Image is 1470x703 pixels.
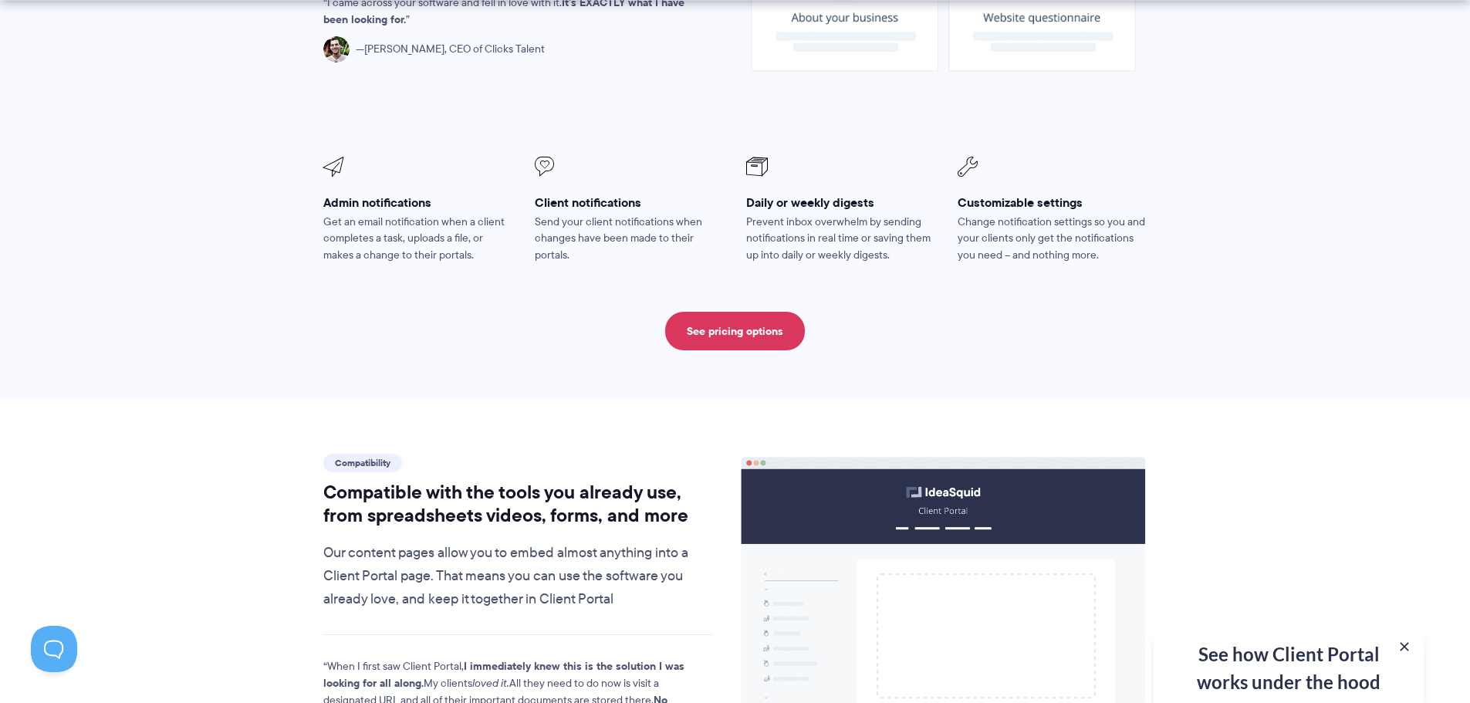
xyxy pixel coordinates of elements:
p: Change notification settings so you and your clients only get the notifications you need – and no... [958,214,1147,265]
h3: Daily or weekly digests [746,194,936,211]
span: [PERSON_NAME], CEO of Clicks Talent [356,41,545,58]
iframe: Toggle Customer Support [31,626,77,672]
p: Prevent inbox overwhelm by sending notifications in real time or saving them up into daily or wee... [746,214,936,265]
em: loved it. [472,675,509,691]
h2: Compatible with the tools you already use, from spreadsheets videos, forms, and more [323,481,713,527]
a: See pricing options [665,312,805,350]
p: Send your client notifications when changes have been made to their portals. [535,214,725,265]
p: Our content pages allow you to embed almost anything into a Client Portal page. That means you ca... [323,542,713,611]
h3: Client notifications [535,194,725,211]
h3: Admin notifications [323,194,513,211]
h3: Customizable settings [958,194,1147,211]
p: Get an email notification when a client completes a task, uploads a file, or makes a change to th... [323,214,513,265]
strong: I immediately knew this is the solution I was looking for all along. [323,657,684,691]
span: Compatibility [323,454,402,472]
